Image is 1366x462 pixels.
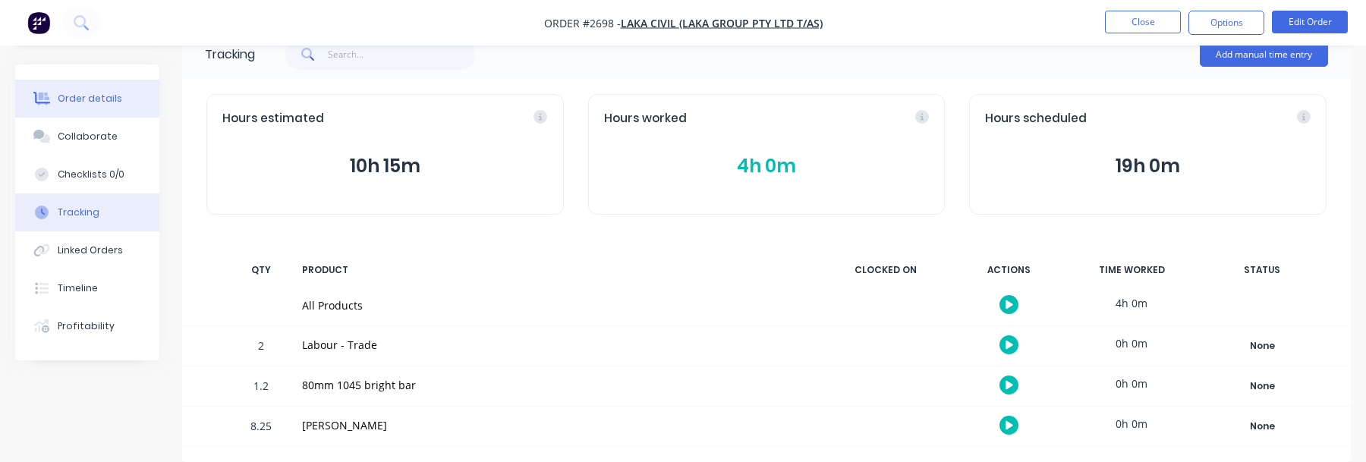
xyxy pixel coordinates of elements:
div: PRODUCT [293,254,820,286]
img: Factory [27,11,50,34]
button: Order details [15,80,159,118]
button: Edit Order [1272,11,1348,33]
div: QTY [238,254,284,286]
button: Profitability [15,307,159,345]
div: 1.2 [238,369,284,406]
div: None [1207,336,1317,356]
div: 0h 0m [1075,407,1188,441]
div: Collaborate [58,130,118,143]
span: Order #2698 - [544,16,621,30]
div: Profitability [58,319,115,333]
div: 0h 0m [1075,366,1188,401]
button: Tracking [15,193,159,231]
button: 19h 0m [985,152,1311,181]
button: 4h 0m [604,152,930,181]
div: CLOCKED ON [829,254,943,286]
button: Options [1188,11,1264,35]
div: 4h 0m [1075,286,1188,320]
div: Tracking [58,206,99,219]
div: Linked Orders [58,244,123,257]
div: 0h 0m [1075,326,1188,360]
div: None [1207,376,1317,396]
div: Order details [58,92,122,105]
div: All Products [302,297,810,313]
span: Hours worked [604,110,687,127]
a: Laka Civil (Laka Group Pty Ltd T/as) [621,16,823,30]
button: Timeline [15,269,159,307]
div: Checklists 0/0 [58,168,124,181]
button: Collaborate [15,118,159,156]
button: Close [1105,11,1181,33]
div: 8.25 [238,409,284,446]
div: ACTIONS [952,254,1065,286]
span: Hours scheduled [985,110,1087,127]
div: [PERSON_NAME] [302,417,810,433]
div: 2 [238,328,284,366]
div: Tracking [205,46,255,64]
button: None [1207,376,1317,397]
button: Add manual time entry [1200,42,1328,67]
div: TIME WORKED [1075,254,1188,286]
div: Timeline [58,281,98,295]
div: STATUS [1198,254,1327,286]
span: Hours estimated [222,110,324,127]
button: None [1207,416,1317,437]
div: None [1207,416,1317,436]
button: 10h 15m [222,152,548,181]
button: Linked Orders [15,231,159,269]
div: 80mm 1045 bright bar [302,377,810,393]
div: Labour - Trade [302,337,810,353]
button: None [1207,335,1317,357]
button: Checklists 0/0 [15,156,159,193]
input: Search... [328,39,476,70]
